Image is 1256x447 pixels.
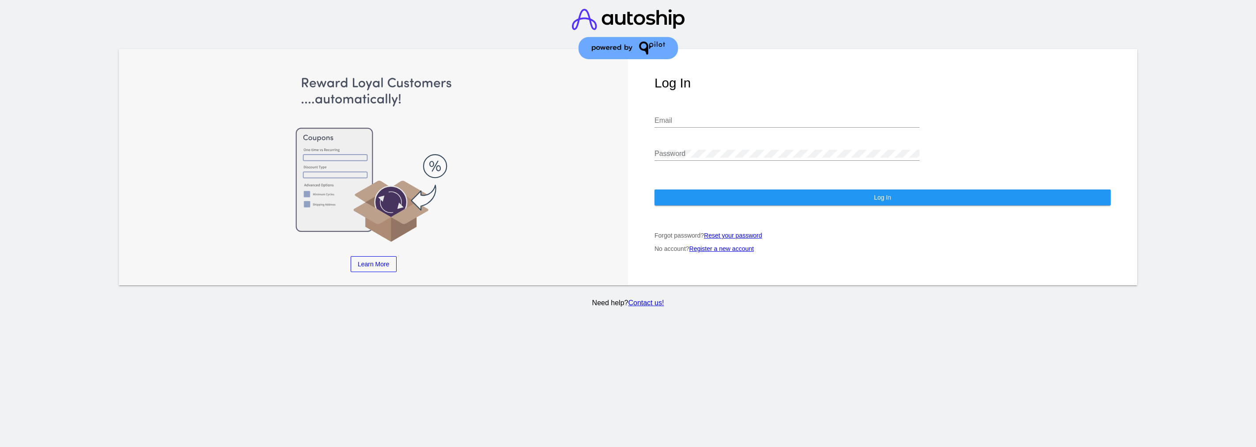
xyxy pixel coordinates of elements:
[704,232,762,239] a: Reset your password
[874,194,891,201] span: Log In
[358,261,390,268] span: Learn More
[689,245,754,252] a: Register a new account
[654,232,1111,239] p: Forgot password?
[654,245,1111,252] p: No account?
[145,76,602,243] img: Apply Coupons Automatically to Scheduled Orders with QPilot
[654,189,1111,205] button: Log In
[117,299,1139,307] p: Need help?
[351,256,397,272] a: Learn More
[654,117,919,125] input: Email
[628,299,664,307] a: Contact us!
[654,76,1111,91] h1: Log In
